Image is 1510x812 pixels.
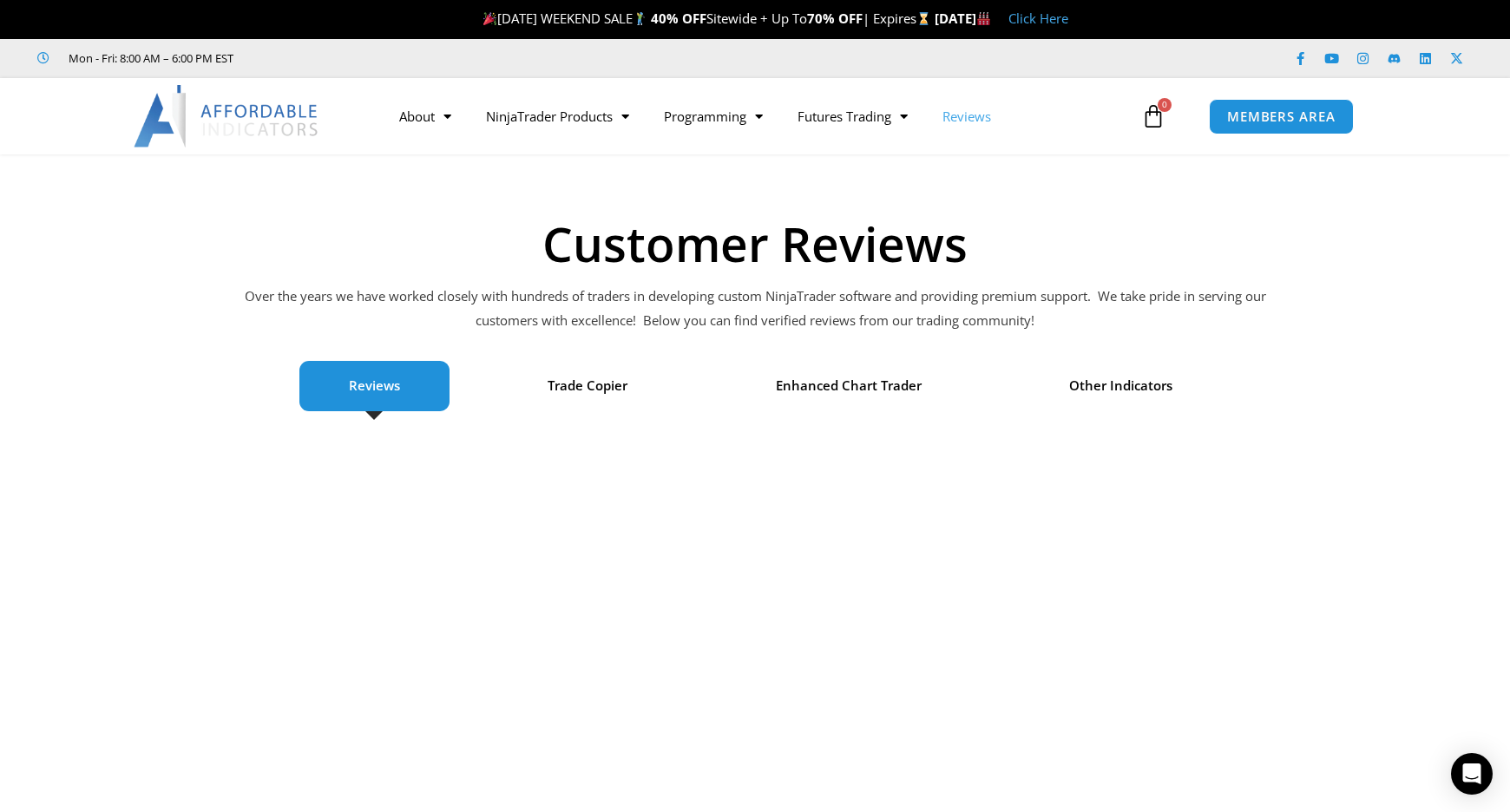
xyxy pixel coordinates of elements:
[1227,110,1336,123] span: MEMBERS AREA
[479,10,935,27] span: [DATE] WEEKEND SALE Sitewide + Up To | Expires
[647,96,780,136] a: Programming
[925,96,1008,136] a: Reviews
[1008,10,1068,27] a: Click Here
[780,96,925,136] a: Futures Trading
[1451,753,1493,795] div: Open Intercom Messenger
[382,96,469,136] a: About
[977,12,990,25] img: 🏭
[156,219,1354,267] h1: Customer Reviews
[634,12,647,25] img: 🏌️‍♂️
[134,85,320,147] img: LogoAI | Affordable Indicators – NinjaTrader
[1158,98,1172,112] span: 0
[917,12,930,25] img: ⌛
[548,374,627,398] span: Trade Copier
[349,374,400,398] span: Reviews
[651,10,706,27] strong: 40% OFF
[1115,91,1192,141] a: 0
[469,96,647,136] a: NinjaTrader Products
[935,10,991,27] strong: [DATE]
[1209,99,1354,134] a: MEMBERS AREA
[807,10,863,27] strong: 70% OFF
[483,12,496,25] img: 🎉
[64,48,233,69] span: Mon - Fri: 8:00 AM – 6:00 PM EST
[258,49,518,67] iframe: Customer reviews powered by Trustpilot
[243,285,1267,333] p: Over the years we have worked closely with hundreds of traders in developing custom NinjaTrader s...
[1069,374,1172,398] span: Other Indicators
[382,96,1137,136] nav: Menu
[776,374,922,398] span: Enhanced Chart Trader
